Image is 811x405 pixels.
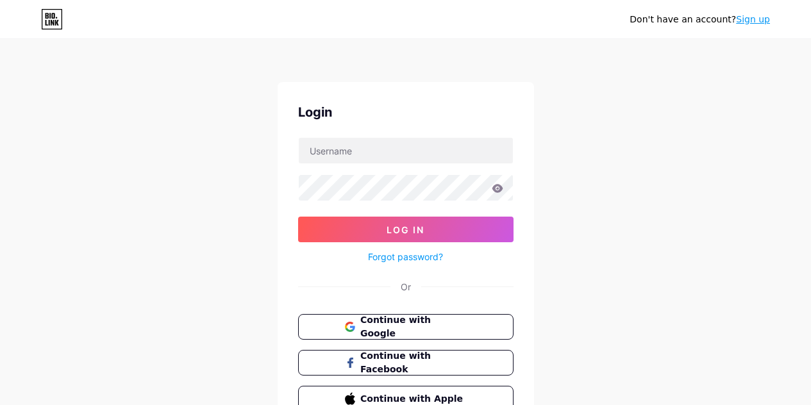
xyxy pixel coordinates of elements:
[401,280,411,293] div: Or
[298,217,514,242] button: Log In
[368,250,443,263] a: Forgot password?
[387,224,424,235] span: Log In
[298,314,514,340] button: Continue with Google
[736,14,770,24] a: Sign up
[630,13,770,26] div: Don't have an account?
[298,103,514,122] div: Login
[298,350,514,376] button: Continue with Facebook
[299,138,513,163] input: Username
[360,313,466,340] span: Continue with Google
[360,349,466,376] span: Continue with Facebook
